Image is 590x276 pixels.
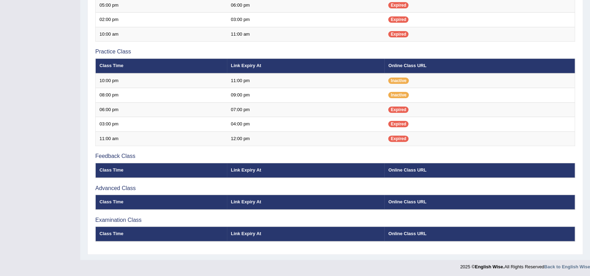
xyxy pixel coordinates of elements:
[388,107,408,113] span: Expired
[227,227,384,241] th: Link Expiry At
[227,102,384,117] td: 07:00 pm
[227,27,384,42] td: 11:00 am
[96,13,227,27] td: 02:00 pm
[96,88,227,103] td: 08:00 pm
[384,227,575,241] th: Online Class URL
[96,59,227,73] th: Class Time
[384,163,575,178] th: Online Class URL
[388,2,408,8] span: Expired
[96,163,227,178] th: Class Time
[227,88,384,103] td: 09:00 pm
[227,163,384,178] th: Link Expiry At
[227,59,384,73] th: Link Expiry At
[96,195,227,210] th: Class Time
[96,102,227,117] td: 06:00 pm
[96,27,227,42] td: 10:00 am
[388,31,408,37] span: Expired
[95,153,575,159] h3: Feedback Class
[95,49,575,55] h3: Practice Class
[475,264,504,269] strong: English Wise.
[388,136,408,142] span: Expired
[388,121,408,127] span: Expired
[384,195,575,210] th: Online Class URL
[388,78,409,84] span: Inactive
[95,185,575,191] h3: Advanced Class
[460,260,590,270] div: 2025 © All Rights Reserved
[227,13,384,27] td: 03:00 pm
[95,217,575,223] h3: Examination Class
[96,227,227,241] th: Class Time
[384,59,575,73] th: Online Class URL
[388,16,408,23] span: Expired
[227,195,384,210] th: Link Expiry At
[227,73,384,88] td: 11:00 pm
[227,117,384,132] td: 04:00 pm
[544,264,590,269] a: Back to English Wise
[227,131,384,146] td: 12:00 pm
[96,131,227,146] td: 11:00 am
[96,73,227,88] td: 10:00 pm
[388,92,409,98] span: Inactive
[96,117,227,132] td: 03:00 pm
